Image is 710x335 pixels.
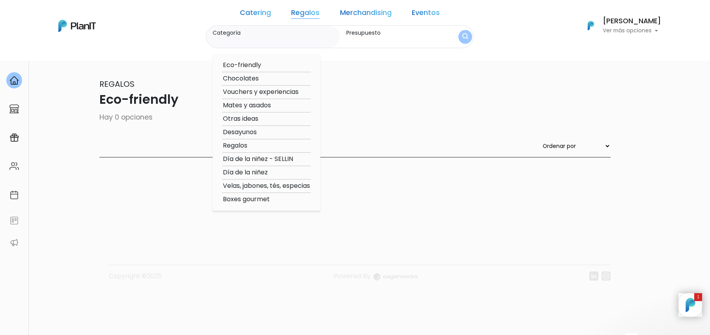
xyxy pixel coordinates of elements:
[28,73,132,99] p: Ya probaste PlanitGO? Vas a poder automatizarlas acciones de todo el año. Escribinos para saber más!
[71,39,87,55] img: user_d58e13f531133c46cb30575f4d864daf.jpeg
[222,181,311,191] option: Velas, jabones, tés, especias
[9,161,19,171] img: people-662611757002400ad9ed0e3c099ab2801c6687ba6c219adb57efc949bc21e19d.svg
[222,101,311,110] option: Mates y asados
[120,118,134,128] i: insert_emoticon
[340,9,392,19] a: Merchandising
[134,118,150,128] i: send
[222,87,311,97] option: Vouchers y experiencias
[64,47,79,63] img: user_04fe99587a33b9844688ac17b531be2b.png
[99,112,611,122] p: Hay 0 opciones
[374,273,418,281] img: logo_eagerworks-044938b0bf012b96b195e05891a56339191180c2d98ce7df62ca656130a436fa.svg
[99,90,611,109] p: Eco-friendly
[58,20,96,32] img: PlanIt Logo
[334,271,418,287] a: Powered By
[222,195,311,204] option: Boxes gourmet
[9,76,19,85] img: home-e721727adea9d79c4d83392d1f703f7f8bce08238fde08b1acbfd93340b81755.svg
[222,74,311,84] option: Chocolates
[41,120,120,128] span: ¡Escríbenos!
[122,60,134,72] i: keyboard_arrow_down
[602,271,611,281] img: instagram-7ba2a2629254302ec2a9470e65da5de918c9f3c9a63008f8abed3140a32961bf.svg
[222,127,311,137] option: Desayunos
[222,154,311,164] option: Día de la niñez - SELLIN
[462,33,468,41] img: search_button-432b6d5273f82d61273b3651a40e1bd1b912527efae98b1b7a1b2c0702e16a8d.svg
[334,271,370,281] span: translation missing: es.layouts.footer.powered_by
[603,18,661,25] h6: [PERSON_NAME]
[222,60,311,70] option: Eco-friendly
[9,133,19,142] img: campaigns-02234683943229c281be62815700db0a1741e53638e28bf9629b52c665b00959.svg
[21,47,139,63] div: J
[9,104,19,114] img: marketplace-4ceaa7011d94191e9ded77b95e3339b90024bf715f7c57f8cf31f2d8c509eaba.svg
[222,114,311,124] option: Otras ideas
[99,78,611,90] p: Regalos
[9,238,19,247] img: partners-52edf745621dab592f3b2c58e3bca9d71375a7ef29c3b500c9f145b62cc070d4.svg
[346,29,444,37] label: Presupuesto
[291,9,319,19] a: Regalos
[589,271,598,281] img: linkedin-cc7d2dbb1a16aff8e18f147ffe980d30ddd5d9e01409788280e63c91fc390ff4.svg
[603,28,661,34] p: Ver más opciones
[109,271,162,287] p: Copyright ©2025
[222,141,311,151] option: Regalos
[582,17,600,34] img: PlanIt Logo
[79,47,95,63] span: J
[9,190,19,200] img: calendar-87d922413cdce8b2cf7b7f5f62616a5cf9e4887200fb71536465627b3292af00.svg
[9,216,19,225] img: feedback-78b5a0c8f98aac82b08bfc38622c3050aee476f2c9584af64705fc4e61158814.svg
[240,9,271,19] a: Catering
[21,55,139,105] div: PLAN IT Ya probaste PlanitGO? Vas a poder automatizarlas acciones de todo el año. Escribinos para...
[412,9,440,19] a: Eventos
[694,293,702,301] iframe: trengo-widget-badge
[213,29,336,37] label: Categoría
[28,64,50,71] strong: PLAN IT
[222,168,311,178] option: Día de la niñez
[577,15,661,36] button: PlanIt Logo [PERSON_NAME] Ver más opciones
